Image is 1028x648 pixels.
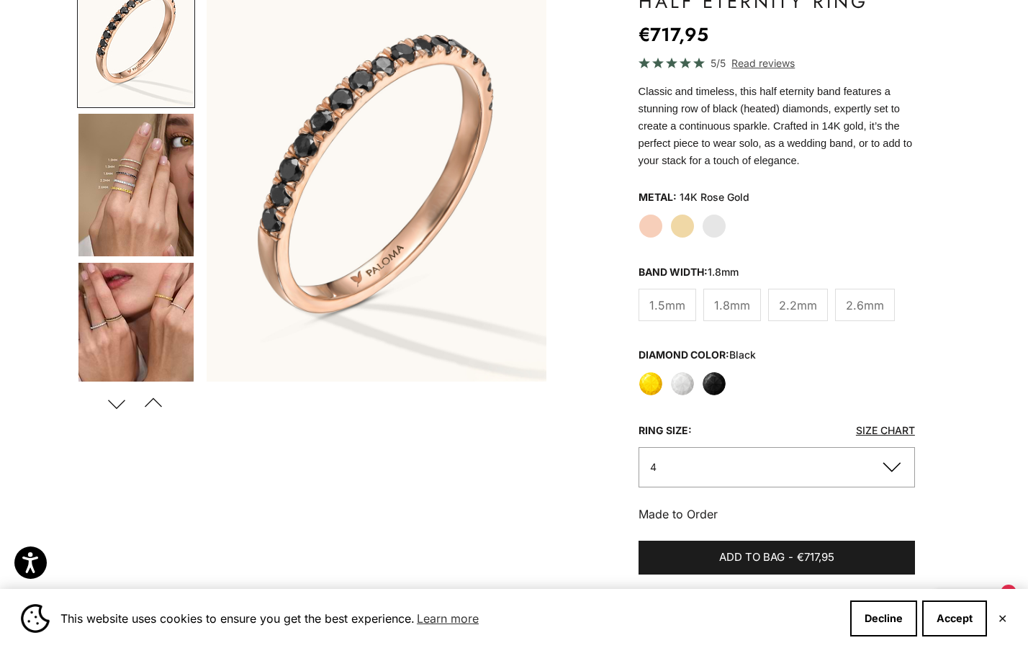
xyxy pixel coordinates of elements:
[680,186,749,208] variant-option-value: 14K Rose Gold
[708,266,739,278] variant-option-value: 1.8mm
[639,186,677,208] legend: Metal:
[922,600,987,636] button: Accept
[856,424,915,436] a: Size Chart
[78,114,194,256] img: #YellowGold #WhiteGold #RoseGold
[719,549,785,567] span: Add to bag
[639,541,915,575] button: Add to bag-€717,95
[21,604,50,633] img: Cookie banner
[639,55,915,71] a: 5/5 Read reviews
[850,600,917,636] button: Decline
[78,263,194,405] img: #YellowGold #WhiteGold #RoseGold
[714,296,750,315] span: 1.8mm
[639,344,756,366] legend: Diamond Color:
[639,86,913,166] span: Classic and timeless, this half eternity band features a stunning row of black (heated) diamonds,...
[650,461,657,473] span: 4
[639,261,739,283] legend: Band Width:
[779,296,817,315] span: 2.2mm
[60,608,839,629] span: This website uses cookies to ensure you get the best experience.
[77,261,195,407] button: Go to item 5
[711,55,726,71] span: 5/5
[649,296,685,315] span: 1.5mm
[846,296,884,315] span: 2.6mm
[639,20,708,49] sale-price: €717,95
[729,348,756,361] variant-option-value: black
[797,549,834,567] span: €717,95
[998,614,1007,623] button: Close
[415,608,481,629] a: Learn more
[77,112,195,258] button: Go to item 4
[639,505,915,523] p: Made to Order
[731,55,795,71] span: Read reviews
[639,447,915,487] button: 4
[639,420,692,441] legend: Ring Size:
